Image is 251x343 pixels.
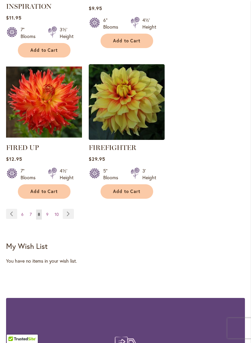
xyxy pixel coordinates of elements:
[30,212,32,217] span: 7
[55,212,59,217] span: 10
[21,167,40,181] div: 7" Blooms
[6,144,39,152] a: FIRED UP
[6,14,22,21] span: $11.95
[142,17,156,30] div: 4½' Height
[89,5,102,11] span: $9.95
[6,135,82,141] a: FIRED UP
[103,167,122,181] div: 5" Blooms
[60,26,74,40] div: 3½' Height
[21,26,40,40] div: 7" Blooms
[101,184,153,199] button: Add to Cart
[60,167,74,181] div: 4½' Height
[89,64,165,140] img: FIREFIGHTER
[46,212,49,217] span: 9
[53,209,60,220] a: 10
[30,189,58,194] span: Add to Cart
[20,209,25,220] a: 6
[6,156,22,162] span: $12.95
[18,43,71,58] button: Add to Cart
[101,34,153,48] button: Add to Cart
[103,17,122,30] div: 6" Blooms
[38,212,40,217] span: 8
[5,319,24,338] iframe: Launch Accessibility Center
[28,209,33,220] a: 7
[113,189,141,194] span: Add to Cart
[21,212,24,217] span: 6
[89,144,136,152] a: FIREFIGHTER
[45,209,50,220] a: 9
[30,47,58,53] span: Add to Cart
[6,64,82,140] img: FIRED UP
[6,241,48,251] strong: My Wish List
[113,38,141,44] span: Add to Cart
[89,156,105,162] span: $29.95
[6,258,245,264] div: You have no items in your wish list.
[142,167,156,181] div: 3' Height
[18,184,71,199] button: Add to Cart
[89,135,165,141] a: FIREFIGHTER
